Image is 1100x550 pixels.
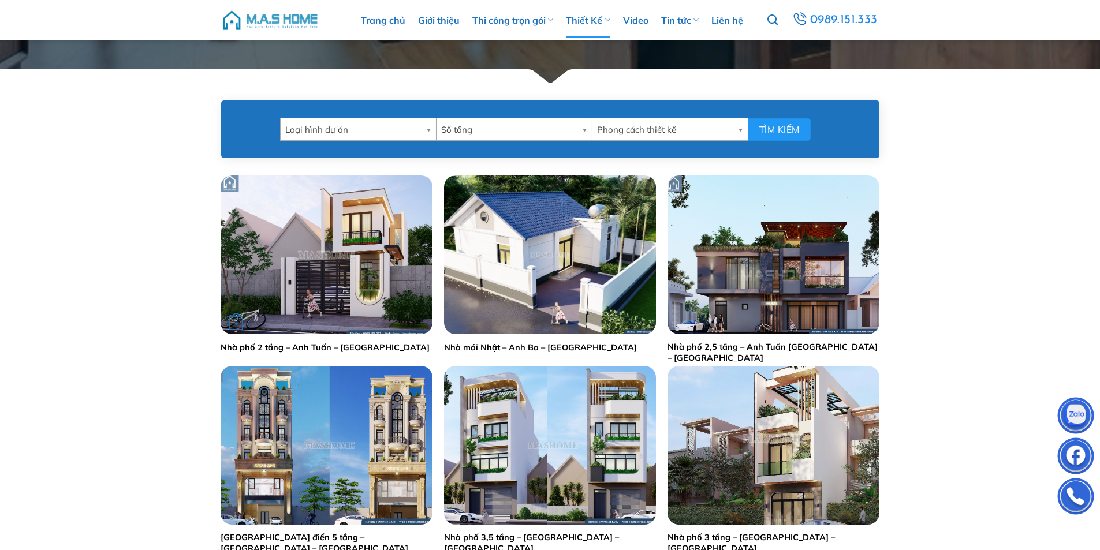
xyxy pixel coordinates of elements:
a: Tìm kiếm [767,8,778,32]
img: Thiết kế nhà phố anh Tuấn - Thanh Oai | MasHome [221,175,432,334]
a: Nhà phố 2,5 tầng – Anh Tuấn [GEOGRAPHIC_DATA] – [GEOGRAPHIC_DATA] [668,342,879,363]
a: Nhà phố 2 tầng – Anh Tuấn – [GEOGRAPHIC_DATA] [221,342,430,353]
a: Thi công trọn gói [472,3,553,38]
a: Tin tức [661,3,699,38]
img: Thiết kế biệt thự 5 tầng - anh Phong Bắc Giang | MasHome [221,366,432,525]
span: Số tầng [441,118,577,141]
a: Video [623,3,648,38]
strong: + [229,316,243,330]
img: Thiết kế nhà phố anh Hải - Tuyên Quang | MasHome [444,366,656,525]
span: Loại hình dự án [285,118,421,141]
img: Thiết kế nhà phố chị Hương - Thái Bình | MasHome [668,366,879,525]
a: Nhà mái Nhật – Anh Ba – [GEOGRAPHIC_DATA] [444,342,637,353]
a: Trang chủ [361,3,405,38]
a: Giới thiệu [418,3,460,38]
a: Thiết Kế [566,3,610,38]
a: 0989.151.333 [789,10,881,31]
span: Phong cách thiết kế [597,118,733,141]
span: 0989.151.333 [809,10,879,31]
button: Tìm kiếm [748,118,811,141]
div: Đọc tiếp [229,315,243,332]
img: Zalo [1058,400,1093,435]
img: M.A.S HOME – Tổng Thầu Thiết Kế Và Xây Nhà Trọn Gói [221,3,319,38]
img: Nhà mái Nhật - Anh Ba - Hải Dương | MasHome [444,175,656,334]
img: Thiết kế nhà phố anh Tuấn Anh - Đông Anh | MasHome [668,175,879,334]
img: Phone [1058,481,1093,515]
img: Facebook [1058,440,1093,475]
a: Liên hệ [711,3,743,38]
